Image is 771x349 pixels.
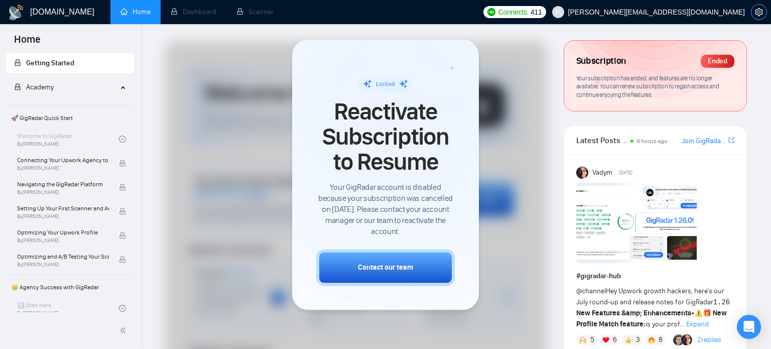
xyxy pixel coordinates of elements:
img: upwork-logo.png [487,8,495,16]
span: lock [119,232,126,239]
span: check-circle [119,136,126,143]
strong: New Features &amp; Enhancements [576,309,691,317]
a: export [728,136,734,145]
span: 8 hours ago [636,138,668,145]
img: 🙌 [579,336,586,343]
span: Home [6,32,49,53]
span: Academy [26,83,54,91]
img: ❤️ [602,336,609,343]
span: 🎁 [703,309,711,317]
a: setting [751,8,767,16]
span: Connecting Your Upwork Agency to GigRadar [17,155,109,165]
span: lock [119,208,126,215]
img: Vadym [576,167,588,179]
span: export [728,136,734,144]
img: F09AC4U7ATU-image.png [576,183,697,263]
span: user [555,9,562,16]
a: Join GigRadar Slack Community [682,136,726,147]
span: By [PERSON_NAME] [17,189,109,195]
div: Contact our team [358,262,413,273]
img: Alex B [673,334,684,345]
span: Your GigRadar account is disabled because your subscription was cancelled on [DATE]. Please conta... [316,182,455,237]
div: Open Intercom Messenger [737,315,761,339]
span: Subscription [576,53,626,70]
span: Expand [686,320,709,328]
span: Navigating the GigRadar Platform [17,179,109,189]
li: Getting Started [6,53,134,73]
span: Connects: [498,7,529,18]
span: 6 [613,335,617,345]
span: By [PERSON_NAME] [17,165,109,171]
span: lock [119,184,126,191]
span: lock [14,83,21,90]
a: homeHome [120,8,151,16]
a: 2replies [697,335,721,345]
span: setting [751,8,766,16]
span: 411 [531,7,542,18]
button: setting [751,4,767,20]
span: Reactivate Subscription to Resume [316,99,455,175]
span: lock [14,59,21,66]
span: By [PERSON_NAME] [17,213,109,219]
span: Hey Upwork growth hackers, here's our July round-up and release notes for GigRadar • is your prof... [576,287,730,328]
img: logo [8,5,24,21]
button: Contact our team [316,249,455,286]
span: check-circle [119,305,126,312]
span: [DATE] [619,168,632,177]
img: 👍 [625,336,632,343]
span: double-left [119,325,130,335]
code: 1.26 [713,298,730,306]
span: 👑 Agency Success with GigRadar [7,277,133,297]
span: Your subscription has ended, and features are no longer available. You can renew subscription to ... [576,74,719,98]
span: Getting Started [26,59,74,67]
span: Academy [14,83,54,91]
span: 8 [659,335,663,345]
span: Locked [376,80,395,87]
span: Optimizing Your Upwork Profile [17,227,109,238]
span: 3 [636,335,640,345]
span: lock [119,256,126,263]
span: 5 [590,335,594,345]
h1: # gigradar-hub [576,271,734,282]
div: Ended [701,55,734,68]
span: lock [119,160,126,167]
span: By [PERSON_NAME] [17,238,109,244]
span: Setting Up Your First Scanner and Auto-Bidder [17,203,109,213]
span: Latest Posts from the GigRadar Community [576,134,627,147]
span: ⚠️ [694,309,703,317]
span: @channel [576,287,606,295]
span: Optimizing and A/B Testing Your Scanner for Better Results [17,252,109,262]
span: By [PERSON_NAME] [17,262,109,268]
img: 🔥 [648,336,655,343]
span: 🚀 GigRadar Quick Start [7,108,133,128]
span: Vadym [592,167,612,178]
